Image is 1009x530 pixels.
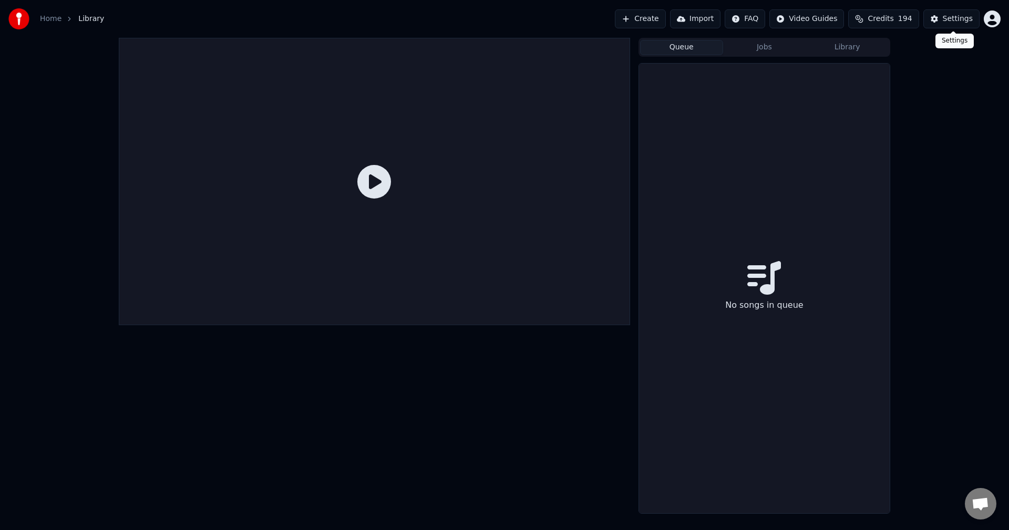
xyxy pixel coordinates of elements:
span: Library [78,14,104,24]
span: 194 [898,14,912,24]
button: FAQ [725,9,765,28]
button: Settings [923,9,980,28]
button: Video Guides [769,9,844,28]
button: Create [615,9,666,28]
img: youka [8,8,29,29]
div: Open chat [965,488,996,519]
div: Settings [943,14,973,24]
span: Credits [868,14,893,24]
nav: breadcrumb [40,14,104,24]
button: Jobs [723,40,806,55]
button: Import [670,9,720,28]
a: Home [40,14,61,24]
button: Queue [640,40,723,55]
div: No songs in queue [721,295,807,316]
div: Settings [935,34,974,48]
button: Library [806,40,889,55]
button: Credits194 [848,9,919,28]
